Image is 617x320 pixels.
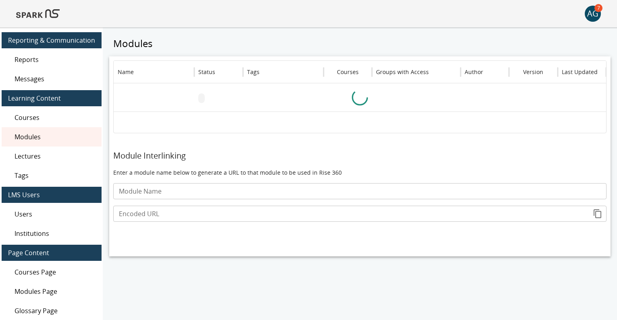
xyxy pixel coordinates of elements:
[2,245,102,261] div: Page Content
[594,4,602,12] span: 7
[2,166,102,185] div: Tags
[562,68,598,76] h6: Last Updated
[15,132,95,142] span: Modules
[585,6,601,22] div: AG
[465,68,483,76] div: Author
[337,68,359,76] div: Courses
[15,171,95,180] span: Tags
[2,32,102,48] div: Reporting & Communication
[247,68,260,76] div: Tags
[15,74,95,84] span: Messages
[15,113,95,122] span: Courses
[2,50,102,69] div: Reports
[15,306,95,316] span: Glossary Page
[109,37,611,50] h5: Modules
[15,151,95,161] span: Lectures
[2,147,102,166] div: Lectures
[15,229,95,238] span: Institutions
[8,93,95,103] span: Learning Content
[523,68,543,76] div: Version
[585,6,601,22] button: account of current user
[2,69,102,89] div: Messages
[8,248,95,258] span: Page Content
[15,267,95,277] span: Courses Page
[118,68,134,76] div: Name
[113,149,607,162] h6: Module Interlinking
[2,282,102,301] div: Modules Page
[15,209,95,219] span: Users
[2,204,102,224] div: Users
[15,287,95,296] span: Modules Page
[590,206,606,222] button: copy to clipboard
[2,108,102,127] div: Courses
[2,262,102,282] div: Courses Page
[2,90,102,106] div: Learning Content
[2,187,102,203] div: LMS Users
[8,190,95,200] span: LMS Users
[113,169,607,177] p: Enter a module name below to generate a URL to that module to be used in Rise 360
[376,68,429,76] h6: Groups with Access
[198,68,215,76] div: Status
[2,224,102,243] div: Institutions
[15,55,95,64] span: Reports
[16,4,60,23] img: Logo of SPARK at Stanford
[2,127,102,147] div: Modules
[8,35,95,45] span: Reporting & Communication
